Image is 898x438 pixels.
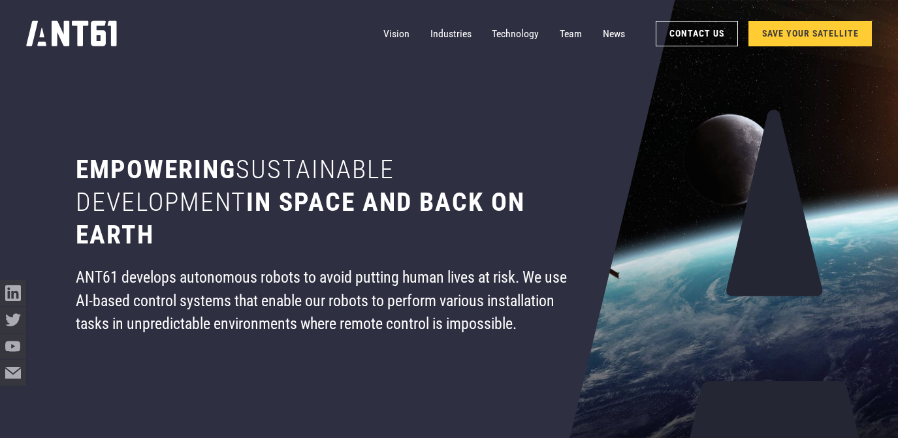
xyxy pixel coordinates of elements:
[656,21,738,46] a: Contact Us
[430,21,472,47] a: Industries
[26,16,118,51] a: home
[748,21,873,46] a: SAVE YOUR SATELLITE
[560,21,582,47] a: Team
[603,21,625,47] a: News
[76,154,394,217] span: sustainable development
[383,21,409,47] a: Vision
[76,266,575,336] div: ANT61 develops autonomous robots to avoid putting human lives at risk. We use AI-based control sy...
[76,153,575,251] h1: Empowering in space and back on earth
[492,21,539,47] a: Technology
